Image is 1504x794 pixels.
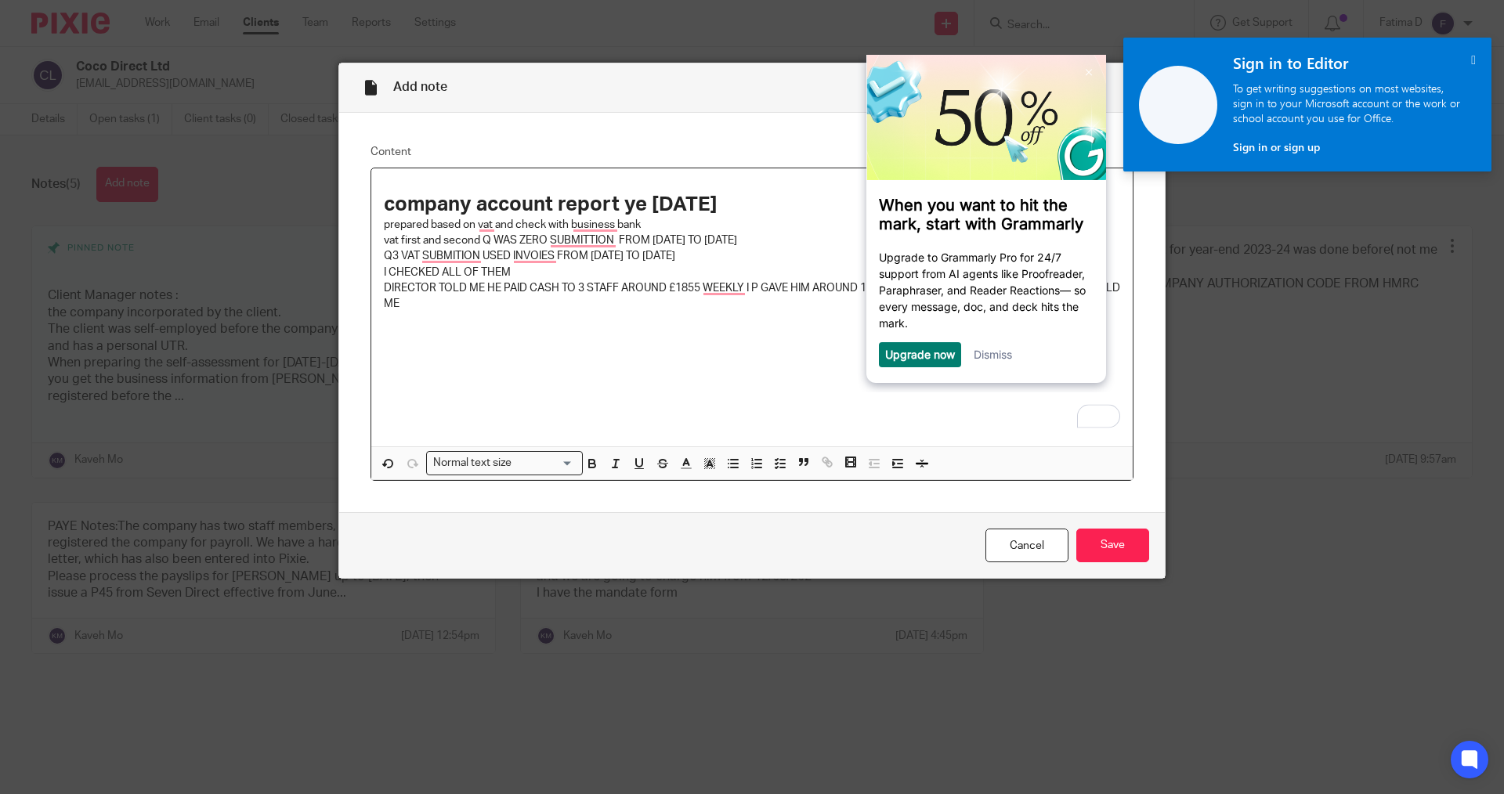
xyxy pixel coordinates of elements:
span: Normal text size [430,455,515,471]
label: Content [371,144,1133,160]
p: Upgrade to Grammarly Pro for 24/7 support from AI agents like Proofreader, Paraphraser, and Reade... [21,194,236,276]
a: Dismiss [116,293,154,306]
input: Save [1076,529,1149,562]
img: close_x_white.png [228,14,234,21]
input: Search for option [517,455,573,471]
strong: company account report ye [DATE] [384,194,718,215]
p: I CHECKED ALL OF THEM [384,265,1120,280]
a: Cancel [985,529,1068,562]
p: Q3 VAT SUBMITION USED INVOIES FROM [DATE] TO [DATE] [384,248,1120,264]
p: DIRECTOR TOLD ME HE PAID CASH TO 3 STAFF AROUND £1855 WEEKLY I P GAVE HIM AROUND 17K FOR SUBCONTR... [384,280,1120,312]
div: To enrich screen reader interactions, please activate Accessibility in Grammarly extension settings [371,168,1133,446]
h3: When you want to hit the mark, start with Grammarly [21,141,236,179]
p: prepared based on vat and check with business bank [384,217,1120,233]
span: Add note [393,81,447,93]
p: vat first and second Q WAS ZERO SUBMITTION FROM [DATE] TO [DATE] [384,233,1120,248]
div: Search for option [426,451,583,475]
a: Upgrade now [27,293,97,306]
